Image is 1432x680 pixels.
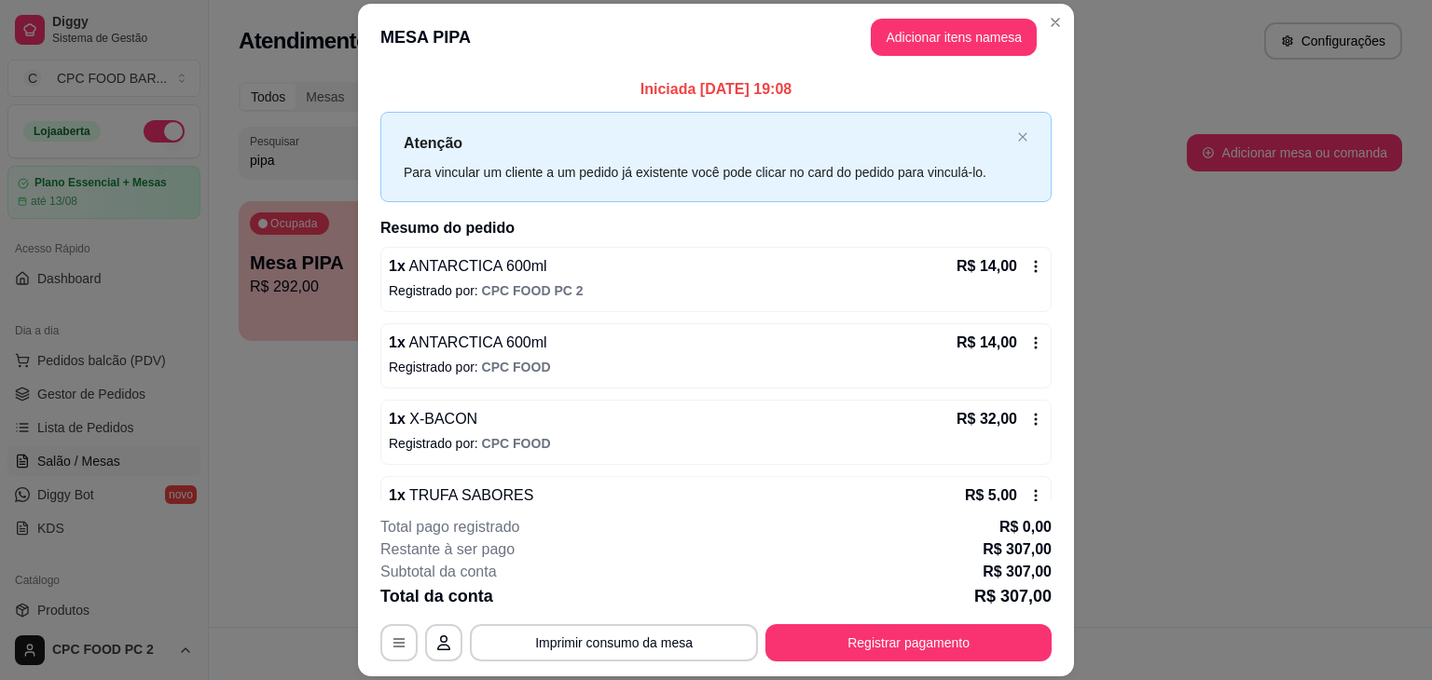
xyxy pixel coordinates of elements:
[482,283,584,298] span: CPC FOOD PC 2
[406,411,477,427] span: X-BACON
[406,258,547,274] span: ANTARCTICA 600ml
[765,624,1052,661] button: Registrar pagamento
[482,360,551,374] span: CPC FOOD
[983,538,1052,561] p: R$ 307,00
[380,78,1052,101] p: Iniciada [DATE] 19:08
[957,255,1017,278] p: R$ 14,00
[406,487,534,503] span: TRUFA SABORES
[1017,131,1028,143] span: close
[983,561,1052,583] p: R$ 307,00
[380,217,1052,239] h2: Resumo do pedido
[358,4,1074,71] header: MESA PIPA
[404,131,1010,155] p: Atenção
[957,408,1017,430] p: R$ 32,00
[389,281,1043,300] p: Registrado por:
[389,408,477,430] p: 1 x
[1017,131,1028,143] button: close
[404,162,1010,183] div: Para vincular um cliente a um pedido já existente você pode clicar no card do pedido para vinculá...
[406,334,547,350] span: ANTARCTICA 600ml
[482,436,551,451] span: CPC FOOD
[1040,7,1070,37] button: Close
[380,538,515,561] p: Restante à ser pago
[957,332,1017,354] p: R$ 14,00
[871,19,1037,56] button: Adicionar itens namesa
[999,516,1052,538] p: R$ 0,00
[389,484,533,507] p: 1 x
[389,332,547,354] p: 1 x
[380,561,497,583] p: Subtotal da conta
[380,583,493,609] p: Total da conta
[389,358,1043,376] p: Registrado por:
[965,484,1017,507] p: R$ 5,00
[470,624,758,661] button: Imprimir consumo da mesa
[389,255,547,278] p: 1 x
[389,434,1043,453] p: Registrado por:
[974,583,1052,609] p: R$ 307,00
[380,516,519,538] p: Total pago registrado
